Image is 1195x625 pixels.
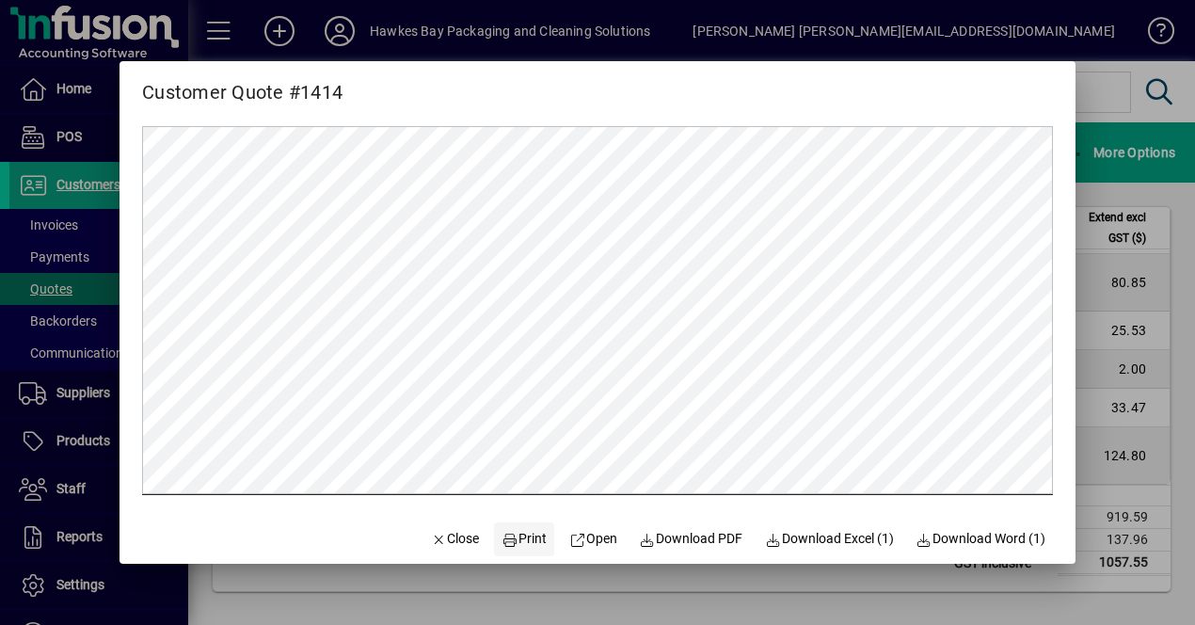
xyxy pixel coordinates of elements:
[494,522,554,556] button: Print
[119,61,365,107] h2: Customer Quote #1414
[502,529,547,549] span: Print
[431,529,480,549] span: Close
[423,522,487,556] button: Close
[569,529,617,549] span: Open
[562,522,625,556] a: Open
[916,529,1046,549] span: Download Word (1)
[909,522,1054,556] button: Download Word (1)
[640,529,743,549] span: Download PDF
[632,522,751,556] a: Download PDF
[765,529,894,549] span: Download Excel (1)
[757,522,901,556] button: Download Excel (1)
